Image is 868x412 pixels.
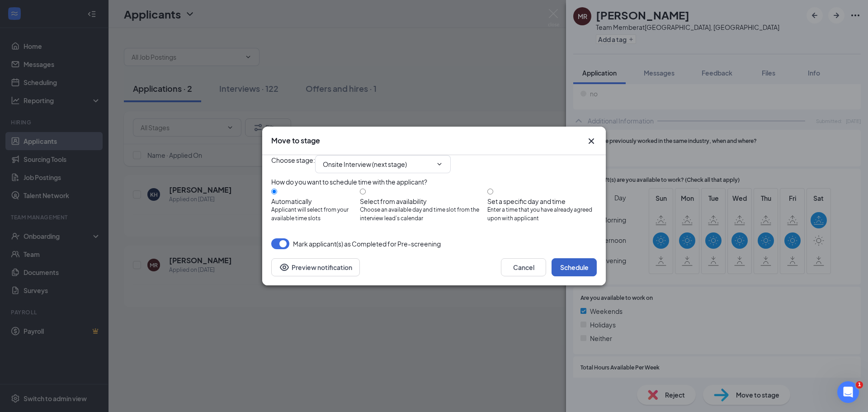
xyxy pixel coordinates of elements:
svg: ChevronDown [436,161,443,168]
div: How do you want to schedule time with the applicant? [271,177,597,187]
div: Automatically [271,197,360,206]
span: Choose an available day and time slot from the interview lead’s calendar [360,206,487,223]
span: 1 [856,381,863,388]
span: Mark applicant(s) as Completed for Pre-screening [293,238,441,249]
span: Enter a time that you have already agreed upon with applicant [487,206,597,223]
button: Close [586,136,597,147]
span: Applicant will select from your available time slots [271,206,360,223]
div: Set a specific day and time [487,197,597,206]
iframe: Intercom live chat [837,381,859,403]
svg: Eye [279,262,290,273]
button: Schedule [552,258,597,276]
h3: Move to stage [271,136,320,146]
button: Cancel [501,258,546,276]
div: Select from availability [360,197,487,206]
span: Choose stage : [271,155,315,173]
button: Preview notificationEye [271,258,360,276]
svg: Cross [586,136,597,147]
